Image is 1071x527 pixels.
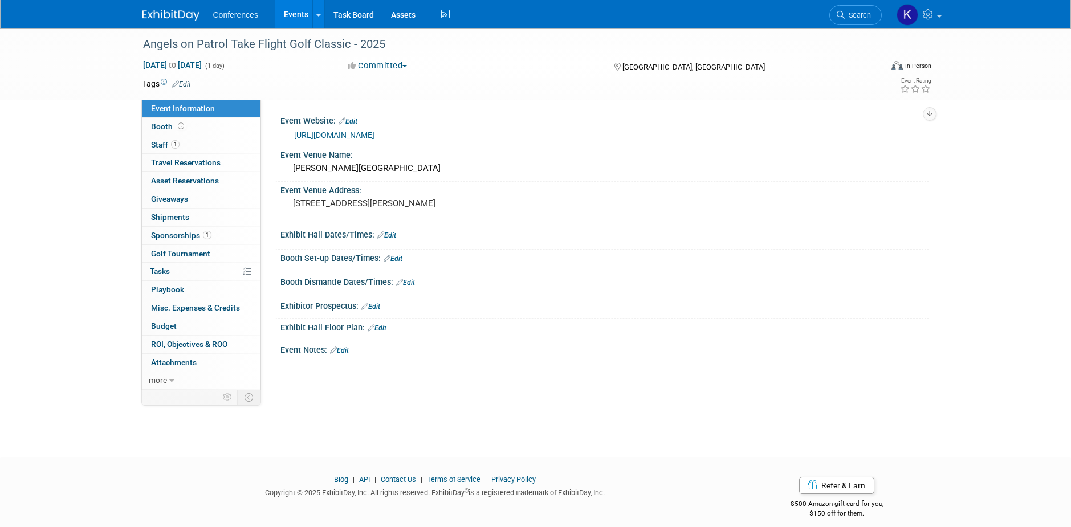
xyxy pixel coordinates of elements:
span: | [418,475,425,484]
span: 1 [203,231,211,239]
a: Refer & Earn [799,477,874,494]
pre: [STREET_ADDRESS][PERSON_NAME] [293,198,538,209]
a: Travel Reservations [142,154,260,171]
span: Booth not reserved yet [176,122,186,130]
span: to [167,60,178,70]
a: Blog [334,475,348,484]
div: $150 off for them. [745,509,929,518]
a: Booth [142,118,260,136]
a: Edit [361,303,380,311]
a: Shipments [142,209,260,226]
a: Tasks [142,263,260,280]
span: Budget [151,321,177,330]
a: Edit [368,324,386,332]
a: Playbook [142,281,260,299]
a: Giveaways [142,190,260,208]
span: Sponsorships [151,231,211,240]
a: Misc. Expenses & Credits [142,299,260,317]
a: more [142,371,260,389]
div: Event Website: [280,112,929,127]
a: ROI, Objectives & ROO [142,336,260,353]
span: Giveaways [151,194,188,203]
span: Shipments [151,213,189,222]
a: Edit [339,117,357,125]
a: Staff1 [142,136,260,154]
div: Event Format [815,59,932,76]
div: Event Venue Name: [280,146,929,161]
span: Conferences [213,10,258,19]
td: Tags [142,78,191,89]
div: Event Venue Address: [280,182,929,196]
span: Playbook [151,285,184,294]
a: Asset Reservations [142,172,260,190]
sup: ® [465,488,469,494]
span: Attachments [151,358,197,367]
div: Copyright © 2025 ExhibitDay, Inc. All rights reserved. ExhibitDay is a registered trademark of Ex... [142,485,728,498]
a: Golf Tournament [142,245,260,263]
span: | [350,475,357,484]
a: Sponsorships1 [142,227,260,244]
button: Committed [344,60,412,72]
div: Exhibitor Prospectus: [280,297,929,312]
a: [URL][DOMAIN_NAME] [294,130,374,140]
span: 1 [171,140,180,149]
a: Edit [384,255,402,263]
span: [DATE] [DATE] [142,60,202,70]
a: Privacy Policy [491,475,536,484]
a: Search [829,5,882,25]
a: Budget [142,317,260,335]
div: Event Notes: [280,341,929,356]
img: Kelly Vaughn [897,4,918,26]
span: | [482,475,490,484]
span: | [372,475,379,484]
div: $500 Amazon gift card for you, [745,492,929,518]
div: In-Person [905,62,931,70]
span: [GEOGRAPHIC_DATA], [GEOGRAPHIC_DATA] [622,63,765,71]
span: Misc. Expenses & Credits [151,303,240,312]
span: Asset Reservations [151,176,219,185]
span: Search [845,11,871,19]
div: Booth Dismantle Dates/Times: [280,273,929,288]
a: API [359,475,370,484]
a: Edit [396,279,415,287]
td: Toggle Event Tabs [237,390,260,405]
span: Booth [151,122,186,131]
img: Format-Inperson.png [891,61,903,70]
div: Exhibit Hall Dates/Times: [280,226,929,241]
img: ExhibitDay [142,10,199,21]
span: Travel Reservations [151,158,221,167]
a: Contact Us [381,475,416,484]
div: [PERSON_NAME][GEOGRAPHIC_DATA] [289,160,921,177]
a: Attachments [142,354,260,371]
span: ROI, Objectives & ROO [151,340,227,349]
a: Event Information [142,100,260,117]
a: Terms of Service [427,475,480,484]
a: Edit [172,80,191,88]
span: (1 day) [204,62,225,70]
div: Exhibit Hall Floor Plan: [280,319,929,334]
span: Tasks [150,267,170,276]
span: Event Information [151,104,215,113]
span: more [149,375,167,385]
div: Booth Set-up Dates/Times: [280,250,929,264]
a: Edit [330,346,349,354]
span: Staff [151,140,180,149]
a: Edit [377,231,396,239]
span: Golf Tournament [151,249,210,258]
div: Angels on Patrol Take Flight Golf Classic - 2025 [139,34,865,55]
div: Event Rating [900,78,931,84]
td: Personalize Event Tab Strip [218,390,238,405]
